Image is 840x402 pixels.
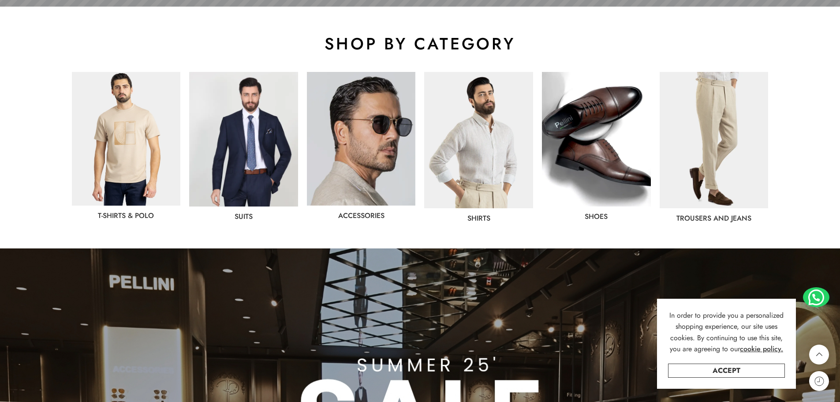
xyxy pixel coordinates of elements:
h2: shop by category [72,33,769,54]
a: Shirts [467,213,490,223]
span: In order to provide you a personalized shopping experience, our site uses cookies. By continuing ... [669,310,784,354]
a: T-Shirts & Polo [98,210,154,221]
a: Accept [668,364,785,378]
a: shoes [585,211,608,222]
a: Accessories [338,210,385,221]
a: cookie policy. [740,343,783,355]
a: Suits [235,211,253,222]
a: Trousers and jeans [676,213,751,223]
